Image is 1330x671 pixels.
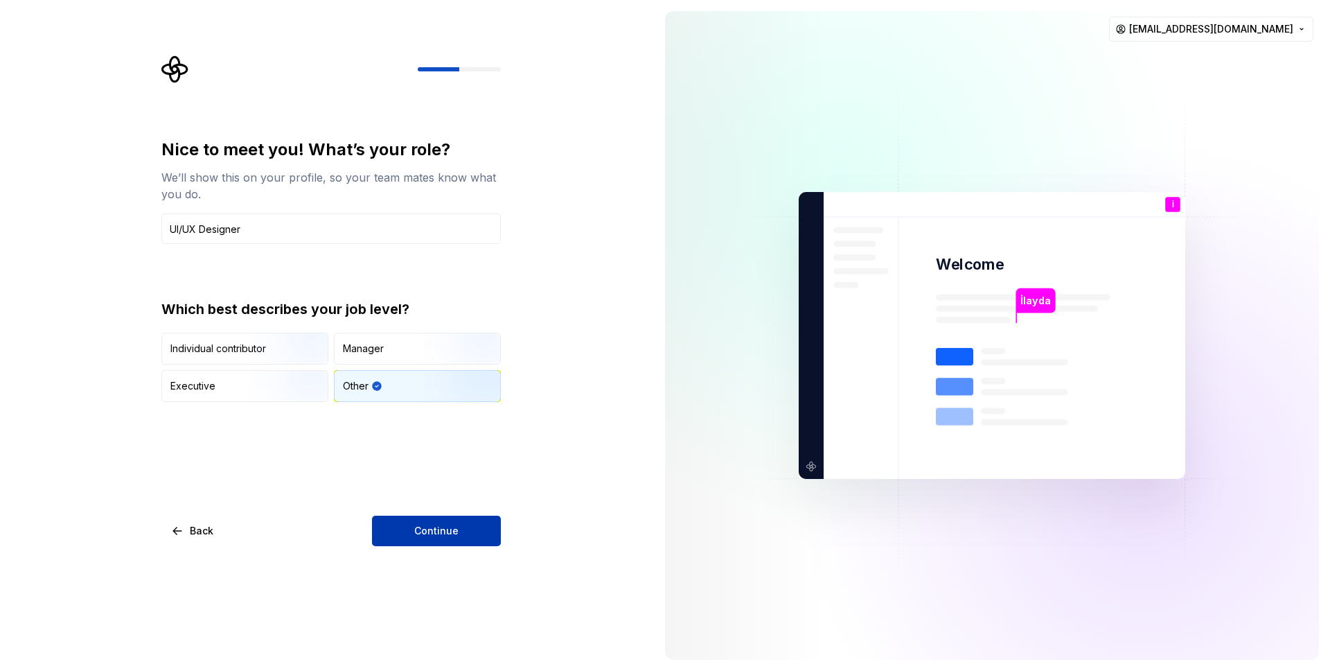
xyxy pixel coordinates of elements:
[161,169,501,202] div: We’ll show this on your profile, so your team mates know what you do.
[161,299,501,319] div: Which best describes your job level?
[343,342,384,356] div: Manager
[170,342,266,356] div: Individual contributor
[936,254,1004,274] p: Welcome
[414,524,459,538] span: Continue
[372,516,501,546] button: Continue
[161,55,189,83] svg: Supernova Logo
[1109,17,1313,42] button: [EMAIL_ADDRESS][DOMAIN_NAME]
[190,524,213,538] span: Back
[343,379,369,393] div: Other
[161,139,501,161] div: Nice to meet you! What’s your role?
[161,214,501,244] input: Job title
[1020,293,1050,308] p: İlayda
[161,516,225,546] button: Back
[1129,22,1293,36] span: [EMAIL_ADDRESS][DOMAIN_NAME]
[170,379,215,393] div: Executive
[1172,201,1174,209] p: İ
